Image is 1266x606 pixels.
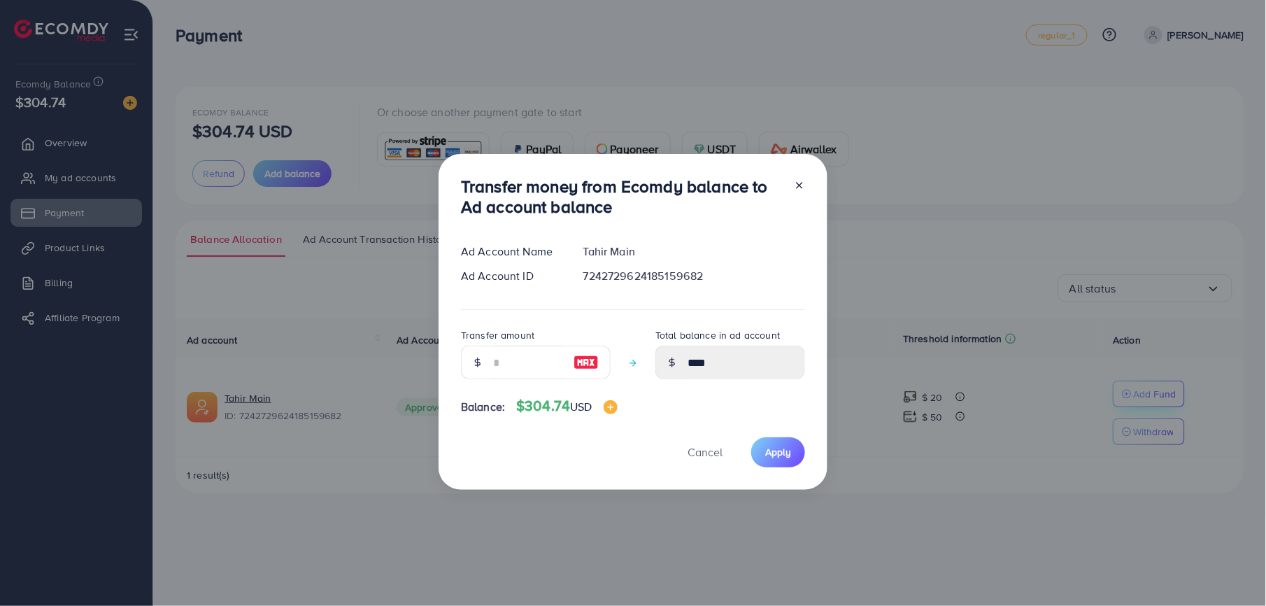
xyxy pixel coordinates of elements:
span: USD [570,399,592,414]
h3: Transfer money from Ecomdy balance to Ad account balance [461,176,783,217]
span: Balance: [461,399,505,415]
button: Cancel [670,437,740,467]
iframe: Chat [1207,543,1256,596]
div: Ad Account ID [450,268,572,284]
span: Apply [765,445,791,459]
h4: $304.74 [516,397,618,415]
label: Total balance in ad account [655,328,780,342]
div: Ad Account Name [450,244,572,260]
div: 7242729624185159682 [572,268,816,284]
img: image [604,400,618,414]
label: Transfer amount [461,328,534,342]
button: Apply [751,437,805,467]
div: Tahir Main [572,244,816,260]
img: image [574,354,599,371]
span: Cancel [688,444,723,460]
